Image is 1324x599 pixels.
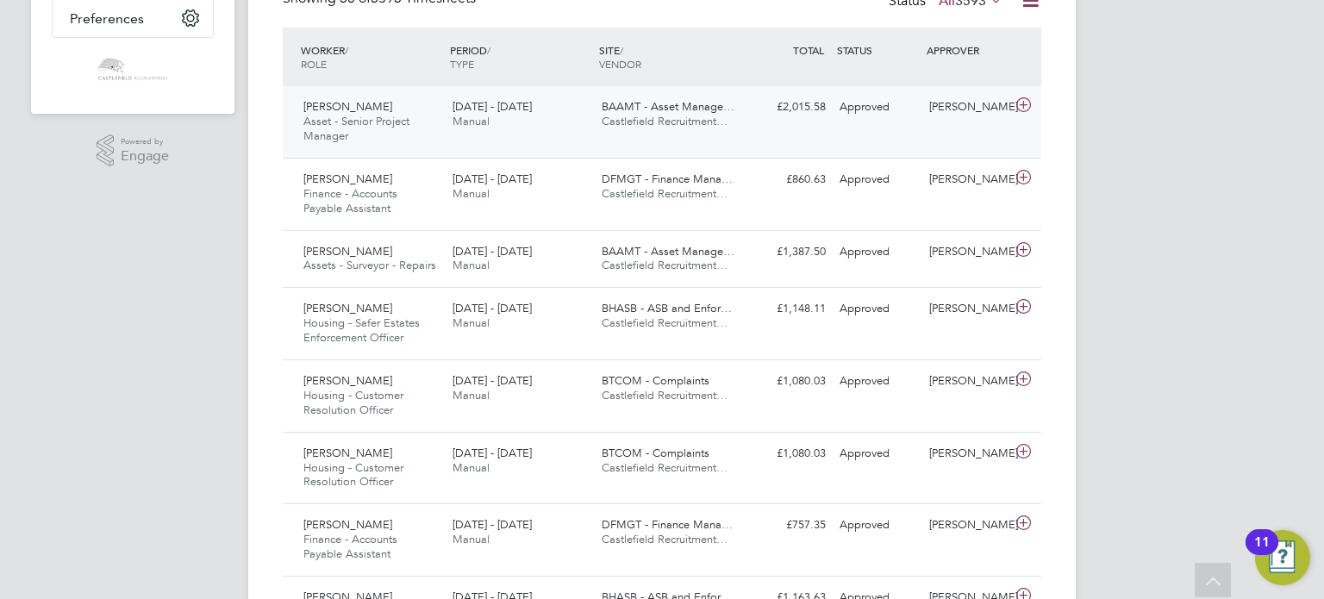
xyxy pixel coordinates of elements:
[602,301,732,315] span: BHASB - ASB and Enfor…
[602,172,733,186] span: DFMGT - Finance Mana…
[453,172,532,186] span: [DATE] - [DATE]
[453,301,532,315] span: [DATE] - [DATE]
[743,367,833,396] div: £1,080.03
[303,373,392,388] span: [PERSON_NAME]
[602,460,728,475] span: Castlefield Recruitment…
[303,244,392,259] span: [PERSON_NAME]
[595,34,744,79] div: SITE
[487,43,490,57] span: /
[453,532,490,546] span: Manual
[833,367,922,396] div: Approved
[922,34,1012,66] div: APPROVER
[833,34,922,66] div: STATUS
[922,165,1012,194] div: [PERSON_NAME]
[70,10,144,27] span: Preferences
[602,99,734,114] span: BAAMT - Asset Manage…
[743,93,833,122] div: £2,015.58
[743,295,833,323] div: £1,148.11
[453,517,532,532] span: [DATE] - [DATE]
[833,93,922,122] div: Approved
[793,43,824,57] span: TOTAL
[297,34,446,79] div: WORKER
[602,517,733,532] span: DFMGT - Finance Mana…
[303,301,392,315] span: [PERSON_NAME]
[303,315,420,345] span: Housing - Safer Estates Enforcement Officer
[303,446,392,460] span: [PERSON_NAME]
[743,440,833,468] div: £1,080.03
[453,460,490,475] span: Manual
[922,295,1012,323] div: [PERSON_NAME]
[602,315,728,330] span: Castlefield Recruitment…
[303,186,397,215] span: Finance - Accounts Payable Assistant
[602,388,728,402] span: Castlefield Recruitment…
[453,99,532,114] span: [DATE] - [DATE]
[833,238,922,266] div: Approved
[301,57,327,71] span: ROLE
[743,238,833,266] div: £1,387.50
[602,532,728,546] span: Castlefield Recruitment…
[121,134,169,149] span: Powered by
[121,149,169,164] span: Engage
[602,373,709,388] span: BTCOM - Complaints
[303,258,436,272] span: Assets - Surveyor - Repairs
[602,446,709,460] span: BTCOM - Complaints
[453,373,532,388] span: [DATE] - [DATE]
[453,446,532,460] span: [DATE] - [DATE]
[599,57,641,71] span: VENDOR
[1255,530,1310,585] button: Open Resource Center, 11 new notifications
[97,134,170,167] a: Powered byEngage
[833,165,922,194] div: Approved
[833,511,922,540] div: Approved
[743,165,833,194] div: £860.63
[1254,542,1270,565] div: 11
[446,34,595,79] div: PERIOD
[303,460,403,490] span: Housing - Customer Resolution Officer
[96,55,169,83] img: castlefieldrecruitment-logo-retina.png
[453,114,490,128] span: Manual
[453,186,490,201] span: Manual
[450,57,474,71] span: TYPE
[453,388,490,402] span: Manual
[602,244,734,259] span: BAAMT - Asset Manage…
[922,238,1012,266] div: [PERSON_NAME]
[303,99,392,114] span: [PERSON_NAME]
[833,295,922,323] div: Approved
[52,55,214,83] a: Go to home page
[303,388,403,417] span: Housing - Customer Resolution Officer
[922,367,1012,396] div: [PERSON_NAME]
[602,114,728,128] span: Castlefield Recruitment…
[833,440,922,468] div: Approved
[345,43,348,57] span: /
[922,93,1012,122] div: [PERSON_NAME]
[453,244,532,259] span: [DATE] - [DATE]
[922,440,1012,468] div: [PERSON_NAME]
[303,517,392,532] span: [PERSON_NAME]
[602,186,728,201] span: Castlefield Recruitment…
[453,315,490,330] span: Manual
[453,258,490,272] span: Manual
[922,511,1012,540] div: [PERSON_NAME]
[303,172,392,186] span: [PERSON_NAME]
[303,114,409,143] span: Asset - Senior Project Manager
[743,511,833,540] div: £757.35
[620,43,623,57] span: /
[602,258,728,272] span: Castlefield Recruitment…
[303,532,397,561] span: Finance - Accounts Payable Assistant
